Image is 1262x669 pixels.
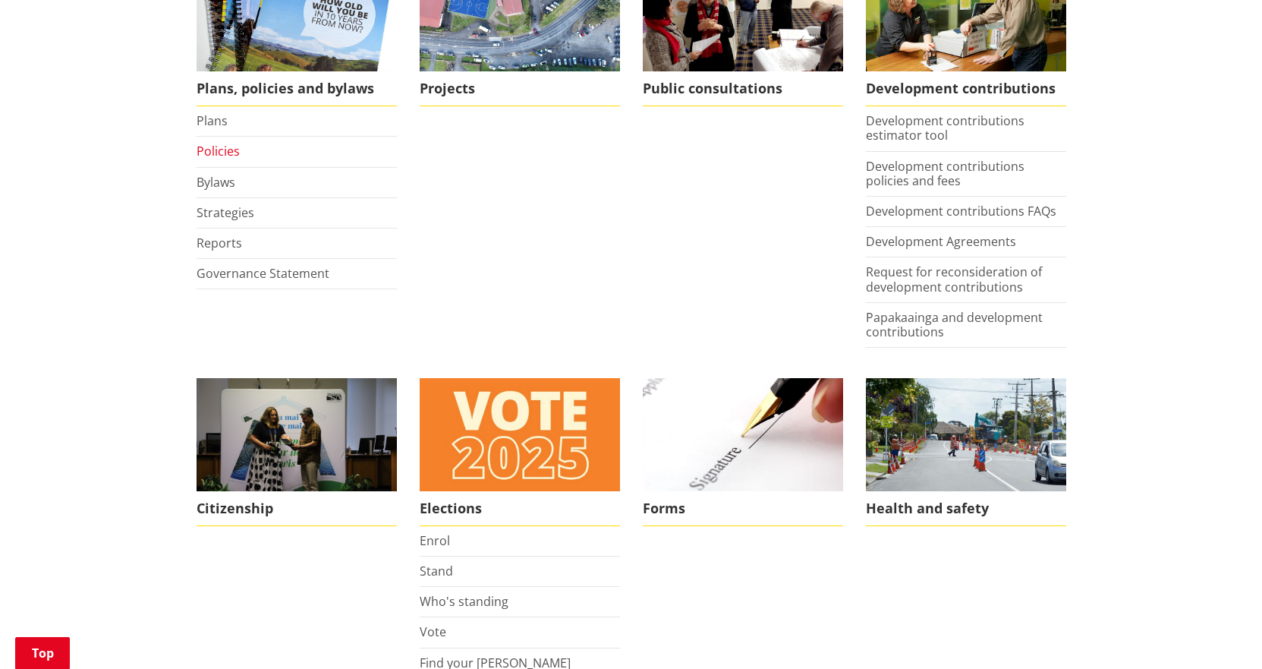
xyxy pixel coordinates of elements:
[420,378,620,526] a: Elections
[197,174,235,191] a: Bylaws
[1192,605,1247,660] iframe: Messenger Launcher
[866,203,1056,219] a: Development contributions FAQs
[15,637,70,669] a: Top
[197,378,397,526] a: Citizenship Ceremony March 2023 Citizenship
[866,378,1066,526] a: Health and safety Health and safety
[420,563,453,579] a: Stand
[866,491,1066,526] span: Health and safety
[866,158,1024,189] a: Development contributions policies and fees
[643,378,843,526] a: Find a form to complete Forms
[866,263,1042,295] a: Request for reconsideration of development contributions
[420,623,446,640] a: Vote
[420,593,508,610] a: Who's standing
[643,491,843,526] span: Forms
[643,378,843,491] img: Find a form to complete
[420,71,620,106] span: Projects
[643,71,843,106] span: Public consultations
[197,378,397,491] img: Citizenship Ceremony March 2023
[866,309,1043,340] a: Papakaainga and development contributions
[197,143,240,159] a: Policies
[420,532,450,549] a: Enrol
[197,265,329,282] a: Governance Statement
[866,233,1016,250] a: Development Agreements
[197,235,242,251] a: Reports
[420,491,620,526] span: Elections
[197,491,397,526] span: Citizenship
[197,204,254,221] a: Strategies
[420,378,620,491] img: Vote 2025
[197,112,228,129] a: Plans
[866,71,1066,106] span: Development contributions
[866,378,1066,491] img: Health and safety
[866,112,1024,144] a: Development contributions estimator tool
[197,71,397,106] span: Plans, policies and bylaws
